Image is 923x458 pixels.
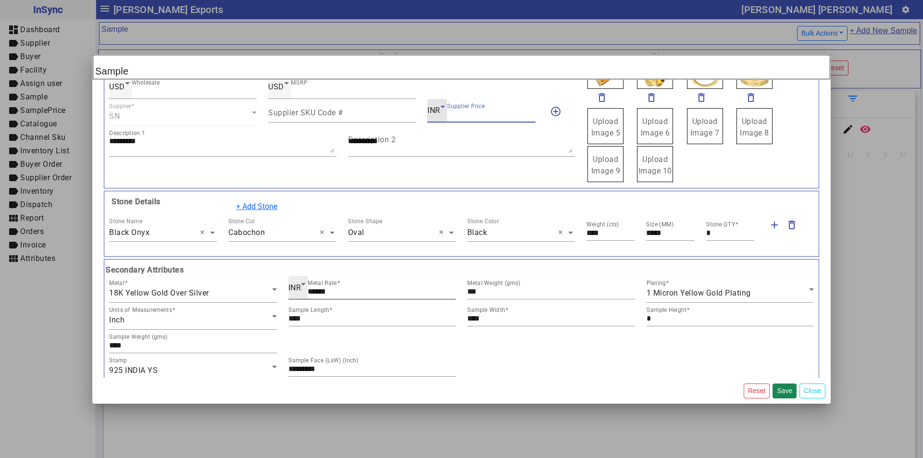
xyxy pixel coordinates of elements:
button: Reset [744,384,770,398]
span: Clear all [200,227,208,238]
mat-label: Weight (cts) [586,221,619,228]
mat-label: Sample Face (LxW) (Inch) [288,357,359,364]
span: Clear all [439,227,447,238]
span: 1 Micron Yellow Gold Plating [647,288,751,297]
mat-label: Sample Weight (gms) [109,334,168,340]
button: + Add Stone [230,198,284,216]
div: Stone Name [109,217,142,225]
b: Stone Details [109,197,161,206]
span: Upload Image 10 [638,155,672,175]
div: Stone Cut [228,217,255,225]
span: USD [268,82,284,91]
button: Save [773,384,797,398]
span: Upload Image 6 [641,117,670,137]
mat-label: Plating [647,280,666,286]
span: Upload Image 7 [690,117,720,137]
mat-label: Stamp [109,357,127,364]
span: Clear all [558,227,566,238]
mat-label: Metal Rate [308,280,337,286]
div: Stone Color [467,217,499,225]
span: Upload Image 8 [740,117,769,137]
mat-label: Sample Width [467,307,505,313]
mat-label: Size (MM) [646,221,674,228]
mat-label: Supplier [109,103,132,110]
mat-label: Supplier Price [447,103,485,110]
span: Upload Image 5 [591,117,621,137]
h2: Sample [93,55,830,79]
span: Inch [109,315,125,324]
mat-label: MSRP [291,79,308,86]
mat-label: Description 2 [348,135,396,144]
mat-label: Metal Weight (gms) [467,280,521,286]
span: INR [288,283,301,292]
span: 18K Yellow Gold Over Silver [109,288,209,297]
mat-icon: delete_outline [696,92,707,103]
mat-icon: add_circle_outline [550,106,561,117]
mat-label: Wholesale [132,79,160,86]
b: Secondary Attributes [103,264,820,276]
mat-label: Units of Measurements [109,307,172,313]
mat-icon: delete_outline [596,92,608,103]
mat-icon: delete_outline [745,92,757,103]
mat-icon: add [769,219,780,231]
span: INR [427,106,440,115]
mat-label: Sample Height [647,307,686,313]
div: Stone Shape [348,217,383,225]
span: Upload Image 9 [591,155,621,175]
mat-label: Stone QTY [706,221,735,228]
span: USD [109,82,125,91]
span: 925 INDIA YS [109,366,158,375]
span: Clear all [320,227,328,238]
mat-label: Metal [109,280,125,286]
button: Close [799,384,825,398]
mat-icon: delete_outline [786,219,798,231]
mat-icon: delete_outline [646,92,657,103]
mat-label: Supplier SKU Code # [268,108,343,117]
mat-label: Description 1 [109,130,145,136]
mat-label: Sample Length [288,307,329,313]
